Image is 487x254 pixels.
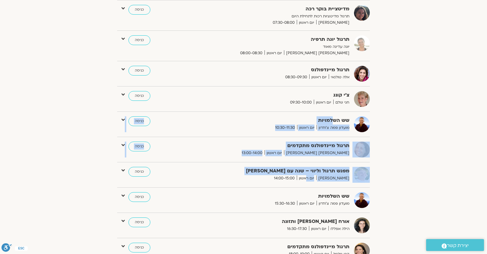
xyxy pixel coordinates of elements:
strong: תרגול מיינדפולנס מתקדמים [200,243,349,251]
span: 08:30-09:30 [283,74,309,80]
span: [PERSON_NAME] [PERSON_NAME] [284,150,349,156]
span: יום ראשון [314,99,333,106]
span: יצירת קשר [447,242,469,250]
strong: תרגול מיינדפולנס מתקדמים [200,142,349,150]
span: 08:00-08:30 [238,50,265,56]
a: כניסה [128,91,150,101]
span: יום ראשון [309,74,329,80]
span: [PERSON_NAME] [316,175,349,182]
span: מועדון פמה צ'ודרון [317,200,349,207]
a: כניסה [128,243,150,252]
span: יום ראשון [297,125,317,131]
span: יום ראשון [265,50,284,56]
a: כניסה [128,142,150,151]
a: כניסה [128,192,150,202]
span: אלה טולנאי [329,74,349,80]
span: יום ראשון [297,200,317,207]
a: כניסה [128,217,150,227]
span: [PERSON_NAME] [316,19,349,26]
strong: מפגש תרגול וליווי – שנה עם [PERSON_NAME] [200,167,349,175]
span: 16:30-17:30 [285,226,309,232]
span: חני שלם [333,99,349,106]
strong: תרגול מיינדפולנס [200,66,349,74]
span: 14:00-15:00 [272,175,297,182]
span: יום ראשון [297,19,316,26]
a: כניסה [128,116,150,126]
span: [PERSON_NAME] [PERSON_NAME] [284,50,349,56]
span: 15:30-16:30 [273,200,297,207]
strong: אורח [PERSON_NAME] ותזונה [200,217,349,226]
p: יוגה עדינה מאוד [200,44,349,50]
span: 13:00-14:00 [240,150,265,156]
span: יום ראשון [297,175,316,182]
strong: תרגול יוגה תרפיה [200,35,349,44]
a: כניסה [128,5,150,15]
span: 07:30-08:00 [271,19,297,26]
a: כניסה [128,167,150,177]
p: תרגול מדיטציות רכות לתחילת היום [200,13,349,19]
span: יום ראשון [265,150,284,156]
a: יצירת קשר [426,239,484,251]
strong: שש השלמויות [200,116,349,125]
strong: שש השלמויות [200,192,349,200]
a: כניסה [128,66,150,76]
span: יום ראשון [309,226,328,232]
span: הילה אפללו [328,226,349,232]
span: 10:30-11:30 [273,125,297,131]
a: כניסה [128,35,150,45]
strong: צ'י קונג [200,91,349,99]
span: מועדון פמה צ'ודרון [317,125,349,131]
span: 09:30-10:00 [288,99,314,106]
strong: מדיטציית בוקר רכה [200,5,349,13]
